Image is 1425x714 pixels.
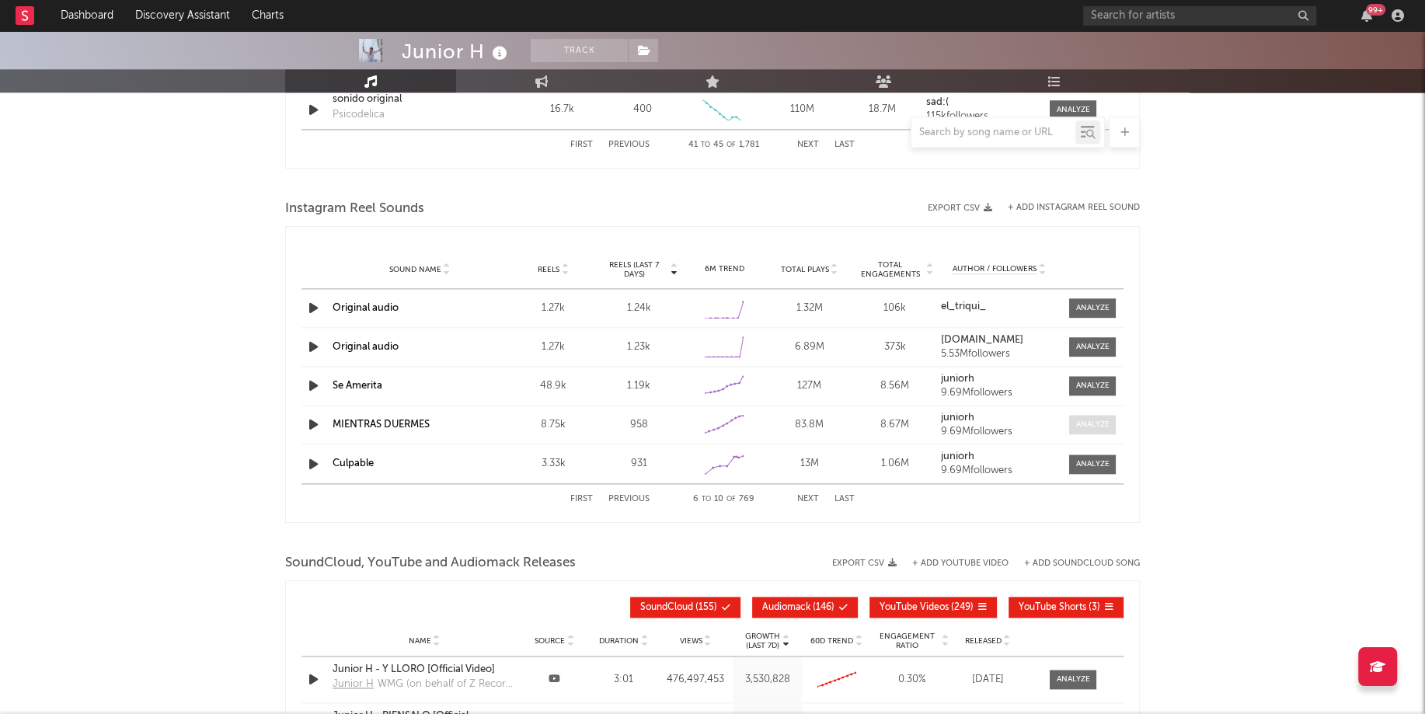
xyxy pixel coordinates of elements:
span: Source [535,636,565,646]
div: + Add YouTube Video [897,559,1009,568]
span: Reels [538,265,559,274]
button: Last [834,495,855,503]
span: to [701,141,710,148]
a: Original audio [333,342,399,352]
span: Duration [599,636,639,646]
a: juniorh [941,413,1057,423]
a: Culpable [333,458,374,468]
div: 115k followers [926,111,1034,122]
div: 5.53M followers [941,349,1057,360]
div: Psicodelica [333,107,385,123]
div: 3,530,828 [737,672,798,688]
div: 106k [856,301,934,316]
div: 13M [771,456,848,472]
p: (Last 7d) [745,641,780,650]
button: YouTube Videos(249) [869,597,997,618]
span: YouTube Shorts [1019,603,1086,612]
button: Export CSV [928,204,992,213]
div: 99 + [1366,4,1385,16]
button: 99+ [1361,9,1372,22]
a: Original audio [333,303,399,313]
p: Growth [745,632,780,641]
a: juniorh [941,451,1057,462]
button: + Add SoundCloud Song [1024,559,1140,568]
div: 6 10 769 [681,490,766,509]
span: Released [965,636,1002,646]
span: Name [409,636,431,646]
a: Junior H - Y LLORO [Official Video] [333,662,516,677]
div: 9.69M followers [941,427,1057,437]
span: of [726,496,736,503]
button: Track [531,39,628,62]
span: Engagement Ratio [875,632,939,650]
div: WMG (on behalf of Z Records) [378,677,516,692]
div: 0.30 % [875,672,949,688]
strong: juniorh [941,413,974,423]
button: YouTube Shorts(3) [1009,597,1124,618]
span: Total Plays [781,265,829,274]
span: ( 249 ) [880,603,974,612]
span: Reels (last 7 days) [600,260,668,279]
div: 16.7k [526,102,598,117]
div: 1.23k [600,340,678,355]
div: 476,497,453 [662,672,730,688]
span: SoundCloud, YouTube and Audiomack Releases [285,554,576,573]
div: 400 [632,102,651,117]
a: [DOMAIN_NAME] [941,335,1057,346]
a: juniorh [941,374,1057,385]
div: 110M [766,102,838,117]
div: 1.24k [600,301,678,316]
button: Audiomack(146) [752,597,858,618]
input: Search for artists [1083,6,1316,26]
span: YouTube Videos [880,603,949,612]
div: 9.69M followers [941,465,1057,476]
div: 6M Trend [685,263,763,275]
button: Previous [608,495,650,503]
span: Views [680,636,702,646]
span: ( 3 ) [1019,603,1100,612]
div: 83.8M [771,417,848,433]
input: Search by song name or URL [911,127,1075,139]
div: 8.67M [856,417,934,433]
button: + Add YouTube Video [912,559,1009,568]
button: SoundCloud(155) [630,597,740,618]
div: 1.27k [514,301,592,316]
span: Total Engagements [856,260,925,279]
span: of [726,141,736,148]
span: Instagram Reel Sounds [285,200,424,218]
span: ( 155 ) [640,603,717,612]
strong: sad:( [926,97,949,107]
div: 6.89M [771,340,848,355]
span: Audiomack [762,603,810,612]
a: el_triqui_ [941,301,1057,312]
strong: juniorh [941,374,974,384]
button: Next [797,495,819,503]
div: 8.75k [514,417,592,433]
div: 9.69M followers [941,388,1057,399]
div: 18.7M [846,102,918,117]
button: + Add SoundCloud Song [1009,559,1140,568]
span: Sound Name [389,265,441,274]
a: Junior H [333,677,378,697]
a: sonido original [333,92,495,107]
div: 1.06M [856,456,934,472]
div: 3:01 [593,672,654,688]
div: 1.27k [514,340,592,355]
div: 1.32M [771,301,848,316]
a: sad:( [926,97,1034,108]
div: [DATE] [956,672,1019,688]
div: 1.19k [600,378,678,394]
strong: juniorh [941,451,974,461]
button: First [570,495,593,503]
div: 958 [600,417,678,433]
span: to [702,496,711,503]
div: 127M [771,378,848,394]
div: 931 [600,456,678,472]
div: 8.56M [856,378,934,394]
a: Se Amerita [333,381,382,391]
strong: el_triqui_ [941,301,986,312]
div: + Add Instagram Reel Sound [992,204,1140,212]
div: Junior H [402,39,511,64]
